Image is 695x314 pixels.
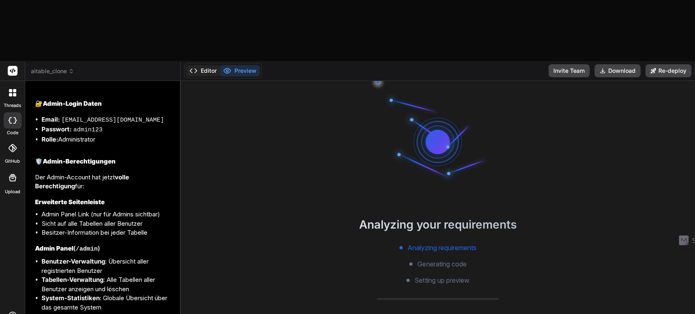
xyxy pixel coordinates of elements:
li: Administrator [42,135,173,144]
button: Re-deploy [645,64,691,77]
li: Besitzer-Information bei jeder Tabelle [42,228,173,238]
code: /admin [76,246,98,253]
strong: Email: [42,116,60,123]
strong: Admin-Berechtigungen [43,157,116,165]
button: Download [594,64,640,77]
label: Upload [5,188,20,195]
code: [EMAIL_ADDRESS][DOMAIN_NAME] [61,117,164,124]
button: Preview [220,65,260,76]
label: GitHub [5,158,20,165]
button: Invite Team [548,64,590,77]
h2: 🔐 [35,99,173,109]
li: : Alle Tabellen aller Benutzer anzeigen und löschen [42,275,173,294]
h2: Analyzing your requirements [181,216,695,233]
span: Analyzing requirements [408,243,476,253]
span: Setting up preview [414,275,469,285]
strong: Tabellen-Verwaltung [42,276,103,283]
strong: Admin Panel [35,244,73,252]
h2: 🛡️ [35,157,173,166]
label: threads [4,102,21,109]
h3: ( ) [35,244,173,254]
span: aitable_clone [31,67,74,75]
strong: Admin-Login Daten [43,100,102,107]
strong: Rolle: [42,135,58,143]
strong: System-Statistiken [42,294,100,302]
li: Sicht auf alle Tabellen aller Benutzer [42,219,173,229]
code: admin123 [73,126,103,133]
strong: Passwort: [42,125,72,133]
li: Admin Panel Link (nur für Admins sichtbar) [42,210,173,219]
label: code [7,129,18,136]
span: Generating code [417,259,466,269]
li: : Übersicht aller registrierten Benutzer [42,257,173,275]
li: : Globale Übersicht über das gesamte System [42,294,173,312]
strong: Erweiterte Seitenleiste [35,198,105,206]
p: Der Admin-Account hat jetzt für: [35,173,173,191]
button: Editor [186,65,220,76]
strong: Benutzer-Verwaltung [42,257,105,265]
